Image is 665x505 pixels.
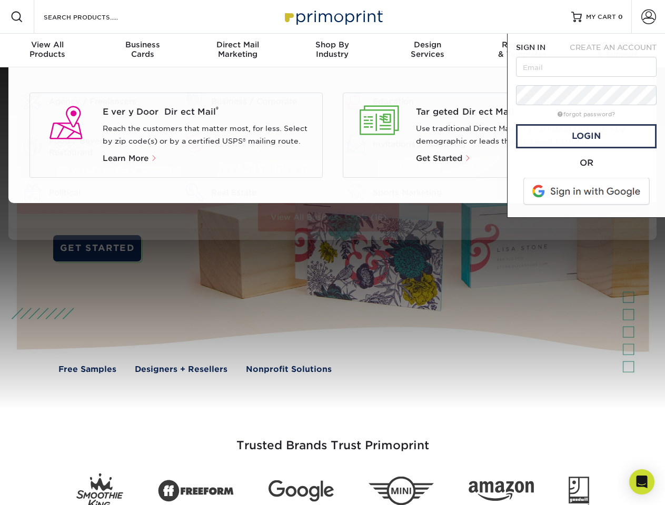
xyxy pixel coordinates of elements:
a: Login [516,124,657,148]
span: 0 [618,13,623,21]
a: Business / Corporate [178,93,325,110]
img: Primoprint [280,5,385,28]
a: Political [16,184,163,201]
div: Sports Marketing [373,187,487,198]
img: Goodwill [569,477,589,505]
span: CREATE AN ACCOUNT [570,43,657,52]
span: Business [95,40,190,49]
input: Email [516,57,657,77]
div: & Templates [475,40,570,59]
a: Resources& Templates [475,34,570,67]
div: Healthcare / Medical [211,138,325,150]
span: Shop By [285,40,380,49]
a: BusinessCards [95,34,190,67]
span: SIGN IN [516,43,545,52]
div: Invitations / Stationery [373,138,487,150]
input: SEARCH PRODUCTS..... [43,11,145,23]
div: Cards [95,40,190,59]
div: Food / Beverage / Restaurant [49,135,163,158]
div: Agency / Freelancers [49,96,163,107]
div: Industry [285,40,380,59]
img: Google [269,480,334,502]
img: Amazon [469,481,534,501]
a: Food / Beverage / Restaurant [16,135,163,158]
div: Business / Corporate [211,96,325,107]
div: Political [49,187,163,198]
a: Healthcare / Medical [178,135,325,153]
div: Open Intercom Messenger [629,469,654,494]
a: Nonprofit / [DEMOGRAPHIC_DATA] [502,135,649,158]
span: Resources [475,40,570,49]
a: Real Estate [178,184,325,201]
a: Direct MailMarketing [190,34,285,67]
a: Trade Show [502,184,649,203]
span: Design [380,40,475,49]
a: DesignServices [380,34,475,67]
div: OR [516,157,657,169]
a: Shop ByIndustry [285,34,380,67]
iframe: Google Customer Reviews [3,473,90,501]
div: Real Estate [211,187,325,198]
a: forgot password? [558,111,615,118]
div: Marketing [190,40,285,59]
span: MY CART [586,13,616,22]
a: Event Marketing [502,93,649,108]
span: Direct Mail [190,40,285,49]
a: Agency / Freelancers [16,93,163,110]
a: Invitations / Stationery [341,135,487,153]
div: Education [373,96,487,107]
div: Services [380,40,475,59]
a: Education [341,93,487,110]
h3: Trusted Brands Trust Primoprint [25,413,641,465]
a: Sports Marketing [341,184,487,201]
